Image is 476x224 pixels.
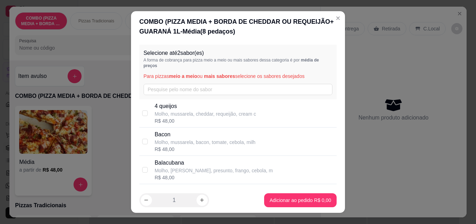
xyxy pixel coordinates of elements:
p: 1 [172,196,176,204]
p: Molho, mussarela, cheddar, requeijão, cream c [155,110,256,117]
button: Close [332,13,344,24]
span: mais sabores [204,73,235,79]
p: Balacubana [155,159,273,167]
p: Caipira [155,187,326,195]
div: COMBO (PIZZA MEDIA + BORDA DE CHEDDAR OU REQUEIJÃO+ GUARANÁ 1L - Média ( 8 pedaços) [139,17,337,36]
p: A forma de cobrança para pizza meio a meio ou mais sabores dessa categoria é por [144,57,333,68]
div: R$ 48,00 [155,146,255,153]
p: Bacon [155,130,255,139]
input: Pesquise pelo nome do sabor [144,84,333,95]
div: R$ 48,00 [155,174,273,181]
p: Molho, mussarela, bacon, tomate, cebola, milh [155,139,255,146]
button: Adicionar ao pedido R$ 0,00 [264,193,337,207]
button: increase-product-quantity [197,195,208,206]
p: Selecione até 2 sabor(es) [144,49,333,57]
div: R$ 48,00 [155,117,256,124]
p: Para pizzas ou selecione os sabores desejados [144,73,333,80]
p: Molho, [PERSON_NAME], presunto, frango, cebola, m [155,167,273,174]
p: 4 queijos [155,102,256,110]
span: meio a meio [169,73,197,79]
button: decrease-product-quantity [141,195,152,206]
span: média de preços [144,58,319,68]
